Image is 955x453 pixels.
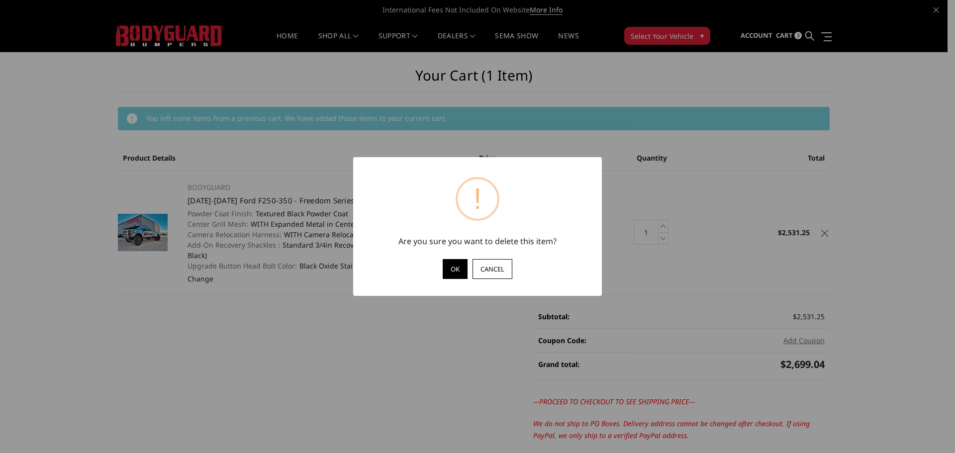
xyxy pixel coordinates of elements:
button: OK [443,259,468,279]
div: ! [456,177,499,221]
div: Are you sure you want to delete this item? [363,236,592,247]
button: Cancel [473,259,512,279]
iframe: Chat Widget [905,405,955,453]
